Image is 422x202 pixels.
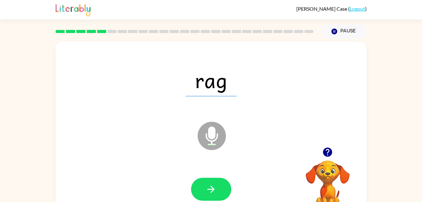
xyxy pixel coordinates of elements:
[296,6,367,12] div: ( )
[321,24,367,39] button: Pause
[350,6,365,12] a: Logout
[296,6,348,12] span: [PERSON_NAME] Case
[56,3,90,16] img: Literably
[186,64,237,96] span: rag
